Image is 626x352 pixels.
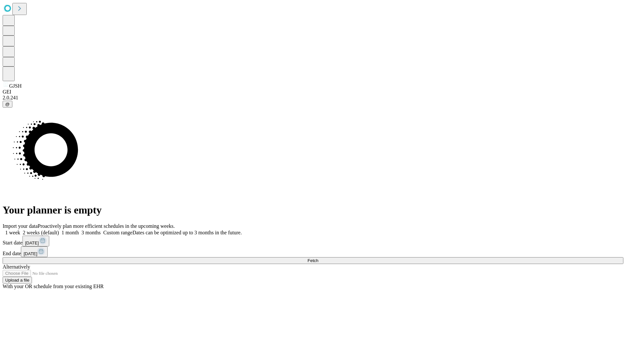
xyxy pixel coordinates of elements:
button: @ [3,101,12,108]
span: Alternatively [3,264,30,270]
span: @ [5,102,10,107]
span: 3 months [82,230,101,235]
div: GEI [3,89,623,95]
span: Custom range [103,230,132,235]
span: 2 weeks (default) [23,230,59,235]
span: Fetch [307,258,318,263]
div: 2.0.241 [3,95,623,101]
span: With your OR schedule from your existing EHR [3,284,104,289]
span: GJSH [9,83,22,89]
button: Upload a file [3,277,32,284]
button: [DATE] [21,246,48,257]
button: Fetch [3,257,623,264]
span: [DATE] [23,251,37,256]
span: Import your data [3,223,38,229]
span: [DATE] [25,241,39,245]
span: Proactively plan more efficient schedules in the upcoming weeks. [38,223,175,229]
div: End date [3,246,623,257]
button: [DATE] [22,236,49,246]
span: 1 month [62,230,79,235]
span: Dates can be optimized up to 3 months in the future. [132,230,242,235]
span: 1 week [5,230,20,235]
h1: Your planner is empty [3,204,623,216]
div: Start date [3,236,623,246]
